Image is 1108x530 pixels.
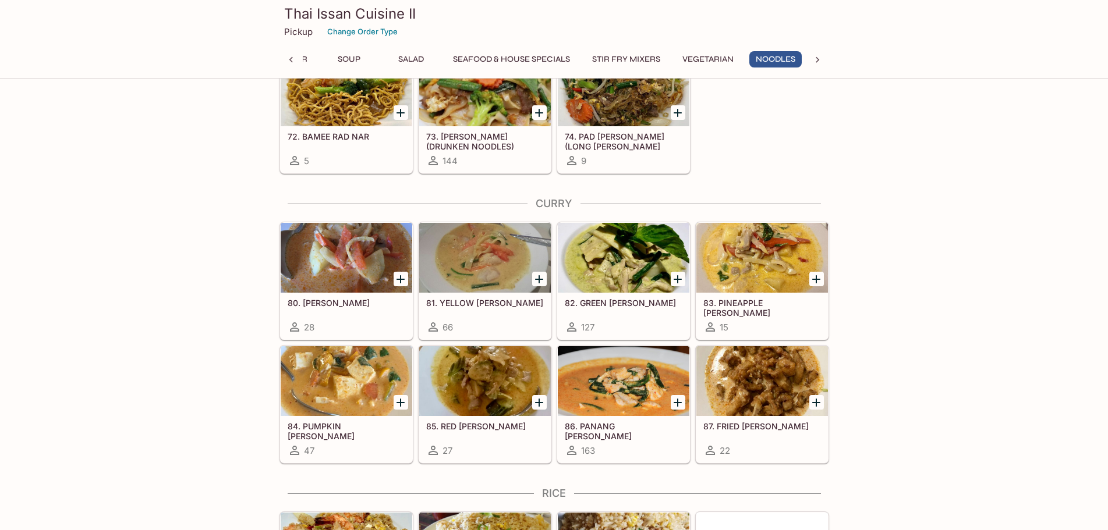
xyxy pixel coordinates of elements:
div: 72. BAMEE RAD NAR [281,56,412,126]
a: 82. GREEN [PERSON_NAME]127 [557,222,690,340]
button: Salad [385,51,437,67]
div: 86. PANANG CURRY [558,346,689,416]
div: 82. GREEN CURRY [558,223,689,293]
div: 81. YELLOW CURRY [419,223,551,293]
button: Noodles [749,51,802,67]
h5: 85. RED [PERSON_NAME] [426,421,544,431]
h5: 87. FRIED [PERSON_NAME] [703,421,821,431]
button: Stir Fry Mixers [586,51,667,67]
button: Add 72. BAMEE RAD NAR [394,105,408,120]
span: 28 [304,322,314,333]
h5: 84. PUMPKIN [PERSON_NAME] [288,421,405,440]
div: 74. PAD WOON SEN (LONG RICE NOODLE) [558,56,689,126]
span: 15 [720,322,728,333]
h5: 72. BAMEE RAD NAR [288,131,405,141]
h5: 74. PAD [PERSON_NAME] (LONG [PERSON_NAME] NOODLE) [565,131,682,151]
a: 86. PANANG [PERSON_NAME]163 [557,346,690,463]
h4: Curry [279,197,829,210]
div: 83. PINEAPPLE CURRY [696,223,828,293]
button: Add 83. PINEAPPLE CURRY [809,272,824,286]
span: 163 [581,445,595,456]
button: Add 82. GREEN CURRY [671,272,685,286]
button: Add 84. PUMPKIN CURRY [394,395,408,410]
div: 87. FRIED CURRY [696,346,828,416]
button: Seafood & House Specials [447,51,576,67]
span: 22 [720,445,730,456]
a: 73. [PERSON_NAME] (DRUNKEN NOODLES)144 [419,56,551,173]
button: Add 80. MASAMAN CURRY [394,272,408,286]
div: 80. MASAMAN CURRY [281,223,412,293]
button: Add 81. YELLOW CURRY [532,272,547,286]
button: Add 86. PANANG CURRY [671,395,685,410]
div: 73. KEE MAO (DRUNKEN NOODLES) [419,56,551,126]
span: 66 [443,322,453,333]
a: 74. PAD [PERSON_NAME] (LONG [PERSON_NAME] NOODLE)9 [557,56,690,173]
span: 127 [581,322,594,333]
span: 9 [581,155,586,166]
button: Add 85. RED CURRY [532,395,547,410]
h5: 82. GREEN [PERSON_NAME] [565,298,682,308]
a: 81. YELLOW [PERSON_NAME]66 [419,222,551,340]
h5: 73. [PERSON_NAME] (DRUNKEN NOODLES) [426,131,544,151]
div: 84. PUMPKIN CURRY [281,346,412,416]
h5: 83. PINEAPPLE [PERSON_NAME] [703,298,821,317]
button: Add 74. PAD WOON SEN (LONG RICE NOODLE) [671,105,685,120]
span: 5 [304,155,309,166]
p: Pickup [284,26,313,37]
span: 27 [443,445,452,456]
a: 72. BAMEE RAD NAR5 [280,56,413,173]
h5: 86. PANANG [PERSON_NAME] [565,421,682,440]
a: 84. PUMPKIN [PERSON_NAME]47 [280,346,413,463]
button: Soup [323,51,376,67]
span: 47 [304,445,314,456]
button: Add 73. KEE MAO (DRUNKEN NOODLES) [532,105,547,120]
h5: 80. [PERSON_NAME] [288,298,405,308]
a: 87. FRIED [PERSON_NAME]22 [696,346,829,463]
div: 85. RED CURRY [419,346,551,416]
a: 83. PINEAPPLE [PERSON_NAME]15 [696,222,829,340]
h4: Rice [279,487,829,500]
h3: Thai Issan Cuisine II [284,5,824,23]
a: 85. RED [PERSON_NAME]27 [419,346,551,463]
button: Change Order Type [322,23,403,41]
h5: 81. YELLOW [PERSON_NAME] [426,298,544,308]
span: 144 [443,155,458,166]
button: Vegetarian [676,51,740,67]
a: 80. [PERSON_NAME]28 [280,222,413,340]
button: Add 87. FRIED CURRY [809,395,824,410]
